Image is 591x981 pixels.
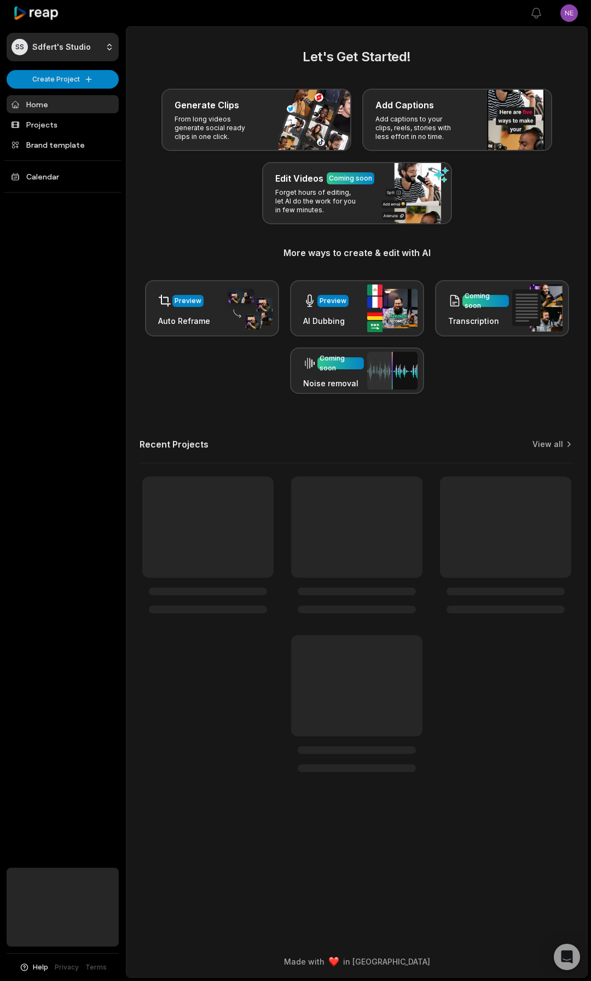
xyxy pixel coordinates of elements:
[329,173,372,183] div: Coming soon
[19,962,48,972] button: Help
[375,98,434,112] h3: Add Captions
[7,95,119,113] a: Home
[32,42,91,52] p: Sdfert's Studio
[11,39,28,55] div: SS
[275,188,360,214] p: Forget hours of editing, let AI do the work for you in few minutes.
[448,315,509,327] h3: Transcription
[175,98,239,112] h3: Generate Clips
[303,378,364,389] h3: Noise removal
[367,352,418,390] img: noise_removal.png
[85,962,107,972] a: Terms
[136,956,577,967] div: Made with in [GEOGRAPHIC_DATA]
[329,957,339,967] img: heart emoji
[554,944,580,970] div: Open Intercom Messenger
[320,296,346,306] div: Preview
[320,353,362,373] div: Coming soon
[7,70,119,89] button: Create Project
[512,285,563,332] img: transcription.png
[367,285,418,332] img: ai_dubbing.png
[303,315,349,327] h3: AI Dubbing
[375,115,460,141] p: Add captions to your clips, reels, stories with less effort in no time.
[7,167,119,185] a: Calendar
[532,439,563,450] a: View all
[275,172,323,185] h3: Edit Videos
[7,136,119,154] a: Brand template
[140,246,574,259] h3: More ways to create & edit with AI
[140,439,208,450] h2: Recent Projects
[175,115,259,141] p: From long videos generate social ready clips in one click.
[175,296,201,306] div: Preview
[33,962,48,972] span: Help
[140,47,574,67] h2: Let's Get Started!
[465,291,507,311] div: Coming soon
[222,287,273,330] img: auto_reframe.png
[7,115,119,133] a: Projects
[55,962,79,972] a: Privacy
[158,315,210,327] h3: Auto Reframe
